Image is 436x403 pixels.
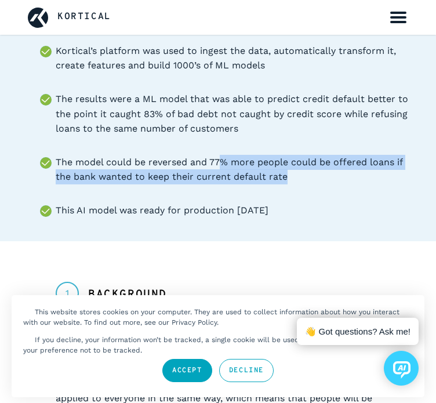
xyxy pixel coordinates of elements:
li: Kortical’s platform was used to ingest the data, automatically transform it, create features and ... [56,43,408,73]
p: If you decline, your information won’t be tracked, a single cookie will be used in your browser t... [23,336,401,354]
li: The model could be reversed and 77% more people could be offered loans if the bank wanted to keep... [56,155,408,184]
li: This AI model was ready for production [DATE] [56,203,408,218]
h2: Background [88,286,167,303]
a: Decline [219,359,274,382]
a: Accept [162,359,212,382]
li: The results were a ML model that was able to predict credit default better to the point it caught... [56,92,408,136]
p: This website stores cookies on your computer. They are used to collect information about how you ... [23,308,399,326]
span: 1 [56,282,79,305]
a: Kortical [57,10,111,25]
